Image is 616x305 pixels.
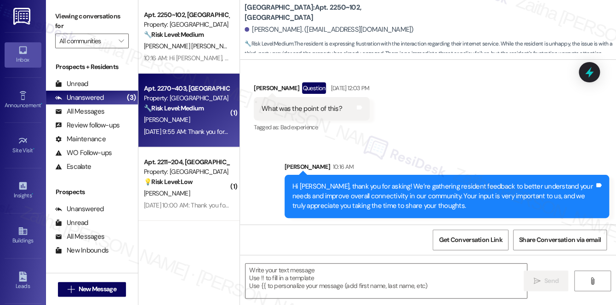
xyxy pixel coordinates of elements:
div: Maintenance [55,134,106,144]
i:  [68,286,74,293]
div: All Messages [55,232,104,242]
span: • [41,101,42,107]
span: Get Conversation Link [439,235,502,245]
span: [PERSON_NAME] [PERSON_NAME] [144,42,237,50]
span: [PERSON_NAME] [144,189,190,197]
strong: 🔧 Risk Level: Medium [144,104,204,112]
div: All Messages [55,107,104,116]
label: Viewing conversations for [55,9,129,34]
span: : The resident is expressing frustration with the interaction regarding their internet service. W... [245,39,616,59]
div: WO Follow-ups [55,148,112,158]
i:  [533,277,540,285]
div: New Inbounds [55,246,108,255]
div: What was the point of this? [262,104,342,114]
div: Unanswered [55,204,104,214]
div: [DATE] 12:03 PM [328,83,369,93]
div: 10:16 AM [330,162,354,172]
div: Property: [GEOGRAPHIC_DATA] [144,93,229,103]
div: Prospects [46,187,138,197]
span: Send [544,276,559,286]
div: (3) [125,91,138,105]
div: Apt. 2270~403, [GEOGRAPHIC_DATA] [144,84,229,93]
input: All communities [59,34,114,48]
div: Apt. 2250~102, [GEOGRAPHIC_DATA] [144,10,229,20]
div: Residents [46,271,138,281]
strong: 🔧 Risk Level: Medium [144,30,204,39]
div: Unanswered [55,93,104,103]
span: New Message [79,284,116,294]
a: Inbox [5,42,41,67]
div: Question [302,82,326,94]
div: Escalate [55,162,91,172]
button: New Message [58,282,126,297]
button: Send [524,270,568,291]
div: Property: [GEOGRAPHIC_DATA] [144,167,229,177]
div: Property: [GEOGRAPHIC_DATA] [144,20,229,29]
button: Get Conversation Link [433,230,508,250]
span: • [32,191,33,197]
b: [GEOGRAPHIC_DATA]: Apt. 2250~102, [GEOGRAPHIC_DATA] [245,3,428,23]
a: Insights • [5,178,41,203]
span: [PERSON_NAME] [144,115,190,124]
a: Leads [5,269,41,293]
i:  [119,37,124,45]
div: Tagged as: [254,121,370,134]
div: [PERSON_NAME] [254,82,370,97]
span: • [33,146,34,152]
div: Prospects + Residents [46,62,138,72]
a: Buildings [5,223,41,248]
button: Share Conversation via email [513,230,607,250]
i:  [589,277,596,285]
div: Hi [PERSON_NAME], thank you for asking! We’re gathering resident feedback to better understand yo... [292,182,594,211]
strong: 🔧 Risk Level: Medium [245,40,293,47]
img: ResiDesk Logo [13,8,32,25]
span: Share Conversation via email [519,235,601,245]
div: [PERSON_NAME]. ([EMAIL_ADDRESS][DOMAIN_NAME]) [245,25,414,35]
div: [PERSON_NAME] [285,162,609,175]
div: Apt. 2211~204, [GEOGRAPHIC_DATA] [144,157,229,167]
a: Site Visit • [5,133,41,158]
div: Review follow-ups [55,121,120,130]
span: Bad experience [280,123,318,131]
div: Unread [55,79,88,89]
div: Unread [55,218,88,228]
strong: 💡 Risk Level: Low [144,178,193,186]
